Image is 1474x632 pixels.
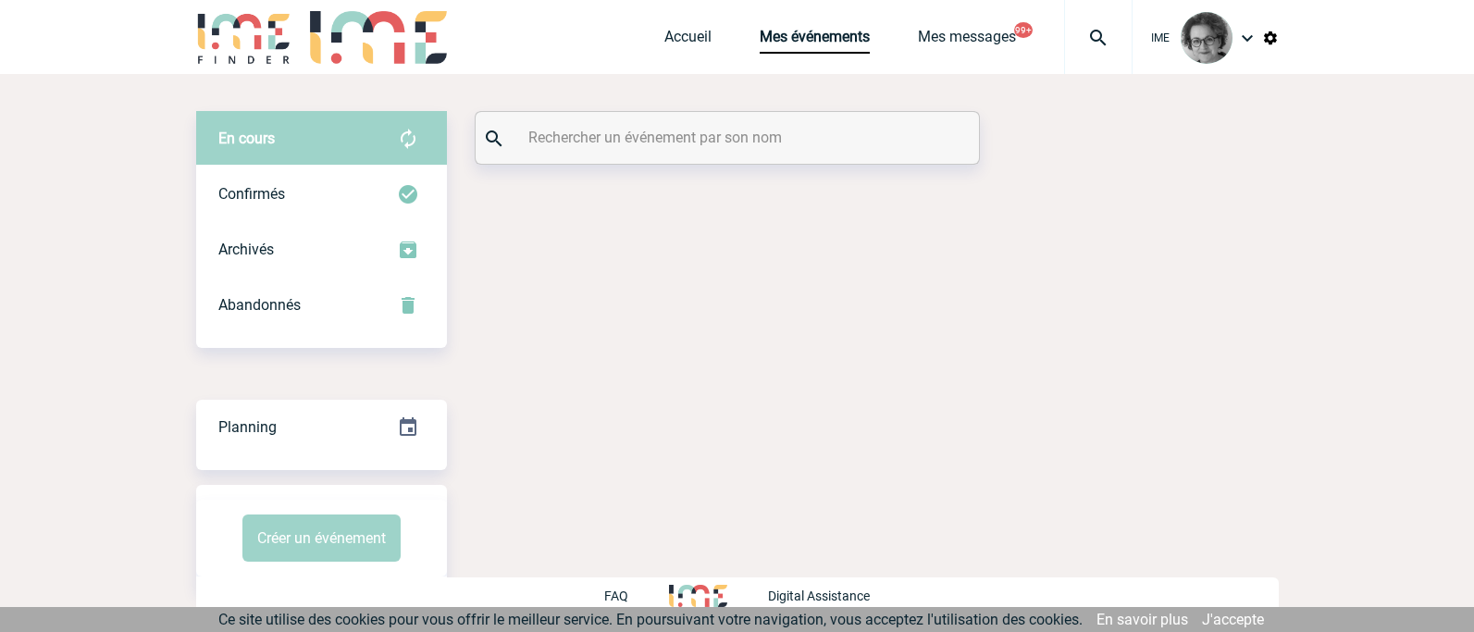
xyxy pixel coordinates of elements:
a: Mes messages [918,28,1016,54]
div: Retrouvez ici tous les événements que vous avez décidé d'archiver [196,222,447,278]
span: Archivés [218,241,274,258]
span: Confirmés [218,185,285,203]
span: IME [1151,31,1170,44]
button: Créer un événement [242,514,401,562]
span: En cours [218,130,275,147]
span: Planning [218,418,277,436]
a: En savoir plus [1096,611,1188,628]
button: 99+ [1014,22,1033,38]
p: FAQ [604,589,628,603]
div: Retrouvez ici tous vos évènements avant confirmation [196,111,447,167]
a: Accueil [664,28,712,54]
a: Mes événements [760,28,870,54]
a: Planning [196,399,447,453]
span: Ce site utilise des cookies pour vous offrir le meilleur service. En poursuivant votre navigation... [218,611,1083,628]
div: Retrouvez ici tous vos événements annulés [196,278,447,333]
div: Retrouvez ici tous vos événements organisés par date et état d'avancement [196,400,447,455]
a: FAQ [604,586,669,603]
p: Digital Assistance [768,589,870,603]
span: Abandonnés [218,296,301,314]
img: IME-Finder [196,11,292,64]
img: 101028-0.jpg [1181,12,1232,64]
a: J'accepte [1202,611,1264,628]
input: Rechercher un événement par son nom [524,124,935,151]
img: http://www.idealmeetingsevents.fr/ [669,585,726,607]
